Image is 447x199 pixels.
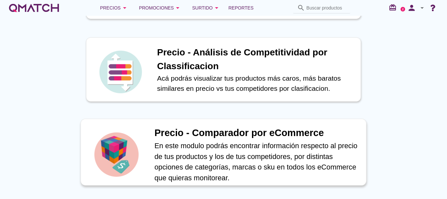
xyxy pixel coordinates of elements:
button: Surtido [187,1,226,14]
img: icon [98,49,143,95]
h1: Precio - Análisis de Competitividad por Classificacion [157,46,354,73]
text: 2 [402,8,404,10]
i: person [405,3,418,12]
p: En este modulo podrás encontrar información respecto al precio de tus productos y los de tus comp... [154,140,359,183]
a: Reportes [226,1,256,14]
i: search [297,4,305,12]
h1: Precio - Comparador por eCommerce [154,126,359,140]
p: Acá podrás visualizar tus productos más caros, más baratos similares en precio vs tus competidore... [157,73,354,94]
div: Surtido [192,4,221,12]
input: Buscar productos [306,3,346,13]
a: iconPrecio - Análisis de Competitividad por ClassificacionAcá podrás visualizar tus productos más... [77,37,370,102]
i: arrow_drop_down [418,4,426,12]
i: arrow_drop_down [213,4,221,12]
span: Reportes [228,4,254,12]
div: Precios [100,4,129,12]
i: arrow_drop_down [121,4,129,12]
a: white-qmatch-logo [8,1,60,14]
img: icon [93,130,140,178]
i: redeem [389,4,399,11]
i: arrow_drop_down [174,4,182,12]
button: Promociones [134,1,187,14]
a: iconPrecio - Comparador por eCommerceEn este modulo podrás encontrar información respecto al prec... [77,120,370,184]
button: Precios [95,1,134,14]
div: Promociones [139,4,182,12]
a: 2 [401,7,405,11]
